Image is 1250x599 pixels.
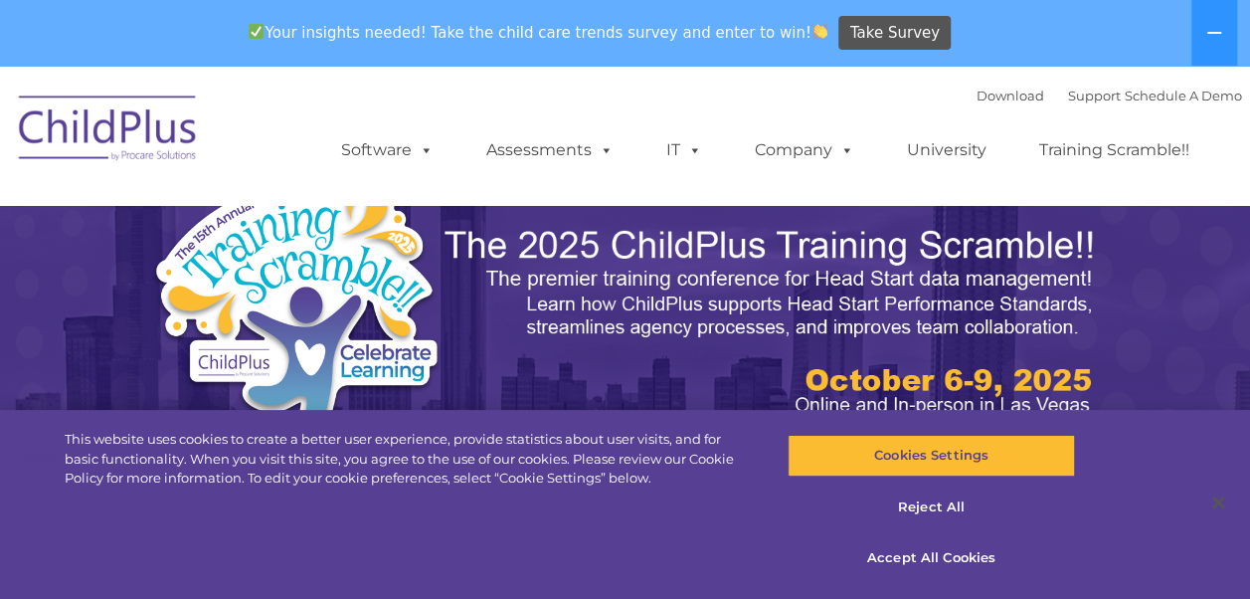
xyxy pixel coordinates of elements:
[466,130,633,170] a: Assessments
[977,88,1044,103] a: Download
[276,213,361,228] span: Phone number
[850,16,940,51] span: Take Survey
[788,487,1075,528] button: Reject All
[321,130,453,170] a: Software
[276,131,337,146] span: Last name
[788,537,1075,579] button: Accept All Cookies
[1196,481,1240,524] button: Close
[241,13,836,52] span: Your insights needed! Take the child care trends survey and enter to win!
[812,24,827,39] img: 👏
[735,130,874,170] a: Company
[646,130,722,170] a: IT
[249,24,264,39] img: ✅
[1068,88,1121,103] a: Support
[788,435,1075,477] button: Cookies Settings
[1019,130,1209,170] a: Training Scramble!!
[9,82,208,181] img: ChildPlus by Procare Solutions
[887,130,1006,170] a: University
[838,16,951,51] a: Take Survey
[65,430,750,489] div: This website uses cookies to create a better user experience, provide statistics about user visit...
[1125,88,1242,103] a: Schedule A Demo
[977,88,1242,103] font: |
